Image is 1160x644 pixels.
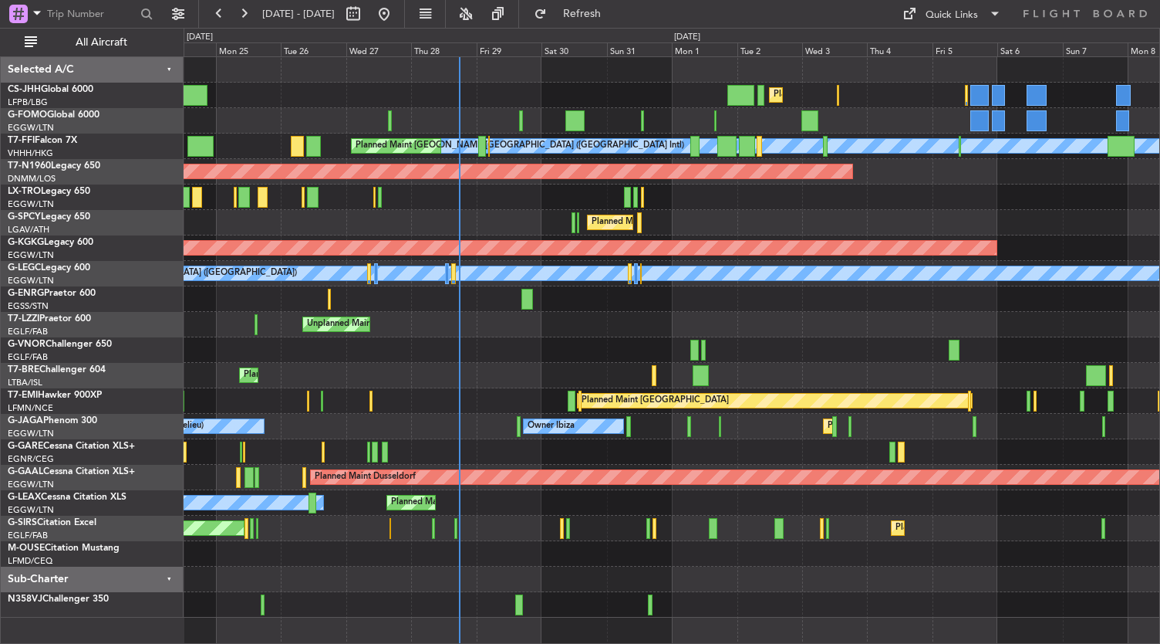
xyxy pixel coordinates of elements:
a: G-GARECessna Citation XLS+ [8,442,135,451]
span: M-OUSE [8,544,45,553]
div: Owner Ibiza [528,415,575,438]
a: M-OUSECitation Mustang [8,544,120,553]
a: EGGW/LTN [8,122,54,134]
span: G-LEAX [8,493,41,502]
span: G-GAAL [8,467,43,476]
a: EGLF/FAB [8,351,48,363]
a: DNMM/LOS [8,173,56,185]
div: Planned Maint Athens ([PERSON_NAME] Intl) [592,211,769,234]
span: T7-N1960 [8,161,51,171]
span: G-GARE [8,442,43,451]
a: EGGW/LTN [8,198,54,210]
div: Mon 1 [672,42,737,56]
div: Tue 26 [281,42,346,56]
a: G-ENRGPraetor 600 [8,289,96,298]
span: Refresh [550,8,615,19]
span: G-KGKG [8,238,44,247]
div: Planned Maint Warsaw ([GEOGRAPHIC_DATA]) [244,364,430,387]
div: Sun 31 [607,42,672,56]
a: G-VNORChallenger 650 [8,340,112,349]
a: EGGW/LTN [8,249,54,261]
a: VHHH/HKG [8,147,53,159]
div: Fri 5 [932,42,997,56]
a: G-KGKGLegacy 600 [8,238,93,247]
button: Refresh [527,2,619,26]
a: EGSS/STN [8,300,49,312]
span: G-JAGA [8,416,43,425]
span: CS-JHH [8,85,41,94]
span: All Aircraft [40,37,163,48]
a: LTBA/ISL [8,377,42,388]
span: T7-EMI [8,391,38,400]
div: Planned Maint [GEOGRAPHIC_DATA] ([GEOGRAPHIC_DATA]) [828,415,1071,438]
a: LGAV/ATH [8,224,49,236]
a: LFMN/NCE [8,402,53,414]
div: Planned Maint [GEOGRAPHIC_DATA] ([GEOGRAPHIC_DATA]) [774,83,1017,107]
span: G-FOMO [8,110,47,120]
div: Unplanned Maint [GEOGRAPHIC_DATA] ([GEOGRAPHIC_DATA]) [307,313,561,336]
div: Sat 30 [541,42,606,56]
a: T7-EMIHawker 900XP [8,391,102,400]
span: G-SIRS [8,518,37,527]
div: [DATE] [187,31,213,44]
div: Fri 29 [477,42,541,56]
span: G-LEGC [8,263,41,273]
span: T7-LZZI [8,314,39,324]
span: T7-BRE [8,365,39,375]
div: Wed 3 [802,42,867,56]
div: Mon 25 [216,42,281,56]
span: LX-TRO [8,187,41,196]
div: Thu 28 [411,42,476,56]
span: [DATE] - [DATE] [262,7,335,21]
a: CS-JHHGlobal 6000 [8,85,93,94]
div: Planned Maint [GEOGRAPHIC_DATA] ([GEOGRAPHIC_DATA] Intl) [356,134,613,158]
button: Quick Links [895,2,1009,26]
a: LFMD/CEQ [8,555,52,567]
a: G-SIRSCitation Excel [8,518,96,527]
span: G-ENRG [8,289,44,298]
a: G-SPCYLegacy 650 [8,212,90,222]
a: EGGW/LTN [8,504,54,516]
div: [PERSON_NAME][GEOGRAPHIC_DATA] ([GEOGRAPHIC_DATA] Intl) [415,134,684,158]
div: Planned Maint [GEOGRAPHIC_DATA] ([GEOGRAPHIC_DATA]) [895,517,1138,540]
a: G-LEGCLegacy 600 [8,263,90,273]
input: Trip Number [47,2,136,25]
div: Tue 2 [737,42,802,56]
a: G-LEAXCessna Citation XLS [8,493,126,502]
a: EGGW/LTN [8,428,54,439]
a: T7-LZZIPraetor 600 [8,314,91,324]
div: Wed 27 [346,42,411,56]
a: EGNR/CEG [8,453,54,465]
a: EGGW/LTN [8,275,54,286]
div: Sat 6 [997,42,1062,56]
div: Thu 4 [867,42,932,56]
div: [DATE] [674,31,700,44]
a: T7-N1960Legacy 650 [8,161,100,171]
button: All Aircraft [17,30,167,55]
a: EGLF/FAB [8,326,48,337]
a: G-GAALCessna Citation XLS+ [8,467,135,476]
div: Planned Maint [GEOGRAPHIC_DATA] ([GEOGRAPHIC_DATA]) [391,491,634,514]
a: T7-BREChallenger 604 [8,365,106,375]
span: T7-FFI [8,136,35,145]
span: G-SPCY [8,212,41,222]
a: EGGW/LTN [8,479,54,490]
a: G-JAGAPhenom 300 [8,416,97,425]
div: Planned Maint [GEOGRAPHIC_DATA] [582,389,729,412]
a: LX-TROLegacy 650 [8,187,90,196]
a: T7-FFIFalcon 7X [8,136,77,145]
div: Sun 7 [1063,42,1128,56]
a: EGLF/FAB [8,530,48,541]
a: LFPB/LBG [8,97,48,108]
span: G-VNOR [8,340,46,349]
a: G-FOMOGlobal 6000 [8,110,99,120]
div: Quick Links [926,8,978,23]
div: Planned Maint Dusseldorf [315,466,416,489]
